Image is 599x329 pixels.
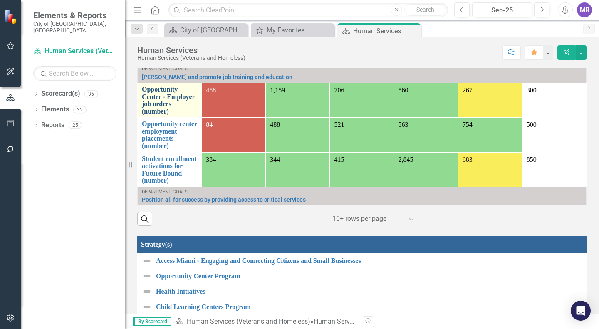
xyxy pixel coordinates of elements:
[527,156,537,163] span: 850
[138,299,587,315] td: Double-Click to Edit Right Click for Context Menu
[270,87,285,94] span: 1,159
[175,317,356,327] div: »
[142,287,152,297] img: Not Defined
[527,87,537,94] span: 300
[463,156,473,163] span: 683
[166,25,245,35] a: City of [GEOGRAPHIC_DATA]
[142,302,152,312] img: Not Defined
[33,47,116,56] a: Human Services (Veterans and Homeless)
[522,152,586,187] td: Double-Click to Edit
[137,55,245,61] div: Human Services (Veterans and Homeless)
[253,25,332,35] a: My Favorites
[142,197,582,203] a: Position all for success by providing access to critical services
[156,257,582,265] a: Access Miami - Engaging and Connecting Citizens and Small Businesses
[138,152,202,187] td: Double-Click to Edit Right Click for Context Menu
[314,317,361,325] div: Human Services
[334,87,344,94] span: 706
[270,156,280,163] span: 344
[577,2,592,17] button: MR
[334,156,344,163] span: 415
[571,301,591,321] div: Open Intercom Messenger
[180,25,245,35] div: City of [GEOGRAPHIC_DATA]
[353,26,418,36] div: Human Services
[142,86,197,115] a: Opportunity Center - Employer job orders (number)
[138,83,202,117] td: Double-Click to Edit Right Click for Context Menu
[270,121,280,128] span: 488
[472,2,532,17] button: Sep-25
[206,87,216,94] span: 458
[138,269,587,284] td: Double-Click to Edit Right Click for Context Menu
[142,74,582,80] a: [PERSON_NAME] and promote job training and education
[168,3,448,17] input: Search ClearPoint...
[41,89,80,99] a: Scorecard(s)
[142,256,152,266] img: Not Defined
[33,10,116,20] span: Elements & Reports
[137,46,245,55] div: Human Services
[156,303,582,311] a: Child Learning Centers Program
[416,6,434,13] span: Search
[138,118,202,152] td: Double-Click to Edit Right Click for Context Menu
[142,120,197,149] a: Opportunity center employment placements (number)
[33,66,116,81] input: Search Below...
[463,87,473,94] span: 267
[527,121,537,128] span: 500
[463,121,473,128] span: 754
[142,67,582,72] div: Department Goals
[138,253,587,269] td: Double-Click to Edit Right Click for Context Menu
[69,122,82,129] div: 25
[142,271,152,281] img: Not Defined
[73,106,87,113] div: 32
[522,83,586,117] td: Double-Click to Edit
[4,9,19,24] img: ClearPoint Strategy
[399,87,408,94] span: 560
[267,25,332,35] div: My Favorites
[206,121,213,128] span: 84
[142,155,197,184] a: Student enrollment activations for Future Bound (number)
[138,187,587,206] td: Double-Click to Edit Right Click for Context Menu
[33,20,116,34] small: City of [GEOGRAPHIC_DATA], [GEOGRAPHIC_DATA]
[404,4,446,16] button: Search
[187,317,310,325] a: Human Services (Veterans and Homeless)
[138,284,587,299] td: Double-Click to Edit Right Click for Context Menu
[84,90,98,97] div: 36
[399,121,408,128] span: 563
[475,5,529,15] div: Sep-25
[399,156,413,163] span: 2,845
[133,317,171,326] span: By Scorecard
[41,105,69,114] a: Elements
[156,288,582,295] a: Health Initiatives
[156,272,582,280] a: Opportunity Center Program
[206,156,216,163] span: 384
[522,118,586,152] td: Double-Click to Edit
[138,64,587,83] td: Double-Click to Edit Right Click for Context Menu
[334,121,344,128] span: 521
[41,121,64,130] a: Reports
[142,190,582,195] div: Department Goals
